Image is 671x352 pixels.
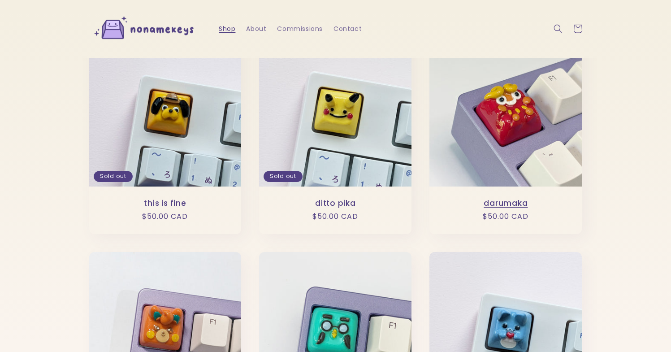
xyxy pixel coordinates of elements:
img: nonamekeys [89,13,201,46]
a: Contact [328,19,367,38]
a: About [241,19,272,38]
a: Commissions [272,19,328,38]
a: Shop [213,19,241,38]
a: darumaka [438,199,573,208]
span: Commissions [277,25,323,33]
a: ditto pika [268,199,403,208]
span: Shop [219,25,235,33]
span: Contact [333,25,362,33]
span: About [246,25,266,33]
summary: Search [548,19,568,39]
a: this is fine [98,199,233,208]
